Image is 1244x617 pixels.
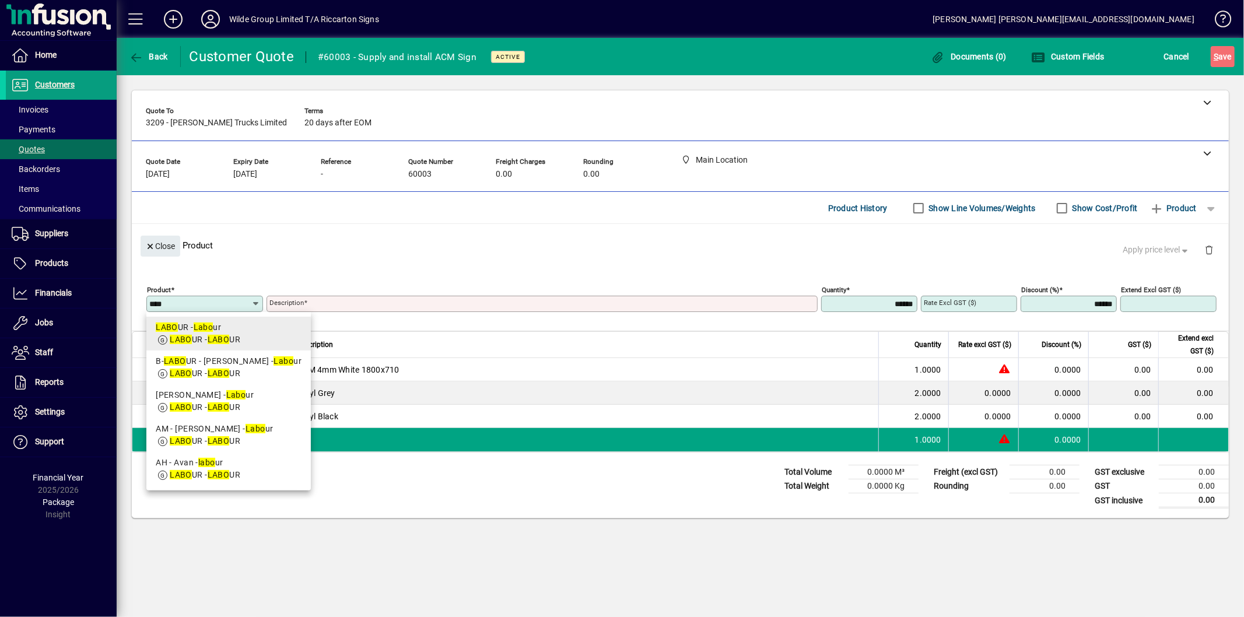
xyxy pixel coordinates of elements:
label: Show Line Volumes/Weights [927,202,1036,214]
span: Rate excl GST ($) [958,338,1011,351]
a: Items [6,179,117,199]
span: Extend excl GST ($) [1166,332,1214,357]
span: Communications [12,204,80,213]
span: Staff [35,348,53,357]
td: 0.00 [1010,465,1080,479]
div: Product [132,224,1229,267]
span: 0.00 [496,170,512,179]
em: LABO [208,335,230,344]
a: Suppliers [6,219,117,248]
span: 60003 [408,170,432,179]
div: UR - ur [156,321,302,334]
div: 0.0000 [956,387,1011,399]
span: Active [496,53,520,61]
span: UR - UR [170,470,240,479]
mat-option: LABOUR - Labour [146,317,311,350]
mat-option: AH - Avan - labour [146,452,311,486]
span: Quantity [914,338,941,351]
mat-label: Discount (%) [1021,286,1059,294]
span: - [321,170,323,179]
a: Jobs [6,308,117,338]
div: #60003 - Supply and install ACM Sign [318,48,476,66]
span: Vinyl Grey [297,387,335,399]
td: Total Volume [779,465,849,479]
em: LABO [208,402,230,412]
div: [PERSON_NAME] - ur [156,389,302,401]
span: Support [35,437,64,446]
button: Profile [192,9,229,30]
td: GST [1089,479,1159,493]
em: LABO [170,369,192,378]
a: Backorders [6,159,117,179]
app-page-header-button: Back [117,46,181,67]
td: GST inclusive [1089,493,1159,508]
td: 0.00 [1159,479,1229,493]
button: Delete [1195,236,1223,264]
td: 0.00 [1159,493,1229,508]
span: Description [297,338,333,351]
span: [DATE] [146,170,170,179]
mat-label: Rate excl GST ($) [924,299,976,307]
button: Add [155,9,192,30]
span: ave [1214,47,1232,66]
span: ACM 4mm White 1800x710 [297,364,400,376]
span: [DATE] [233,170,257,179]
mat-label: Product [147,286,171,294]
button: Cancel [1161,46,1193,67]
app-page-header-button: Delete [1195,244,1223,255]
em: labo [198,458,215,467]
span: Payments [12,125,55,134]
span: UR - UR [170,402,240,412]
mat-error: Required [269,312,808,324]
a: Reports [6,368,117,397]
mat-label: Quantity [822,286,846,294]
a: Financials [6,279,117,308]
span: 0.00 [583,170,600,179]
div: B- UR - [PERSON_NAME] - ur [156,355,302,367]
button: Custom Fields [1028,46,1108,67]
em: LABO [170,470,192,479]
span: GST ($) [1128,338,1151,351]
em: Labo [226,390,246,399]
span: Quotes [12,145,45,154]
span: Package [43,497,74,507]
span: Settings [35,407,65,416]
a: Quotes [6,139,117,159]
td: 0.00 [1158,381,1228,405]
em: Labo [274,356,293,366]
td: 0.00 [1158,405,1228,428]
span: Invoices [12,105,48,114]
mat-option: AM - Anne - Labour [146,418,311,452]
span: S [1214,52,1218,61]
td: 0.0000 Kg [849,479,919,493]
td: 0.00 [1088,381,1158,405]
div: AH - Avan - ur [156,457,302,469]
span: Suppliers [35,229,68,238]
a: Support [6,427,117,457]
span: Financial Year [33,473,84,482]
mat-label: Extend excl GST ($) [1121,286,1181,294]
em: LABO [170,402,192,412]
em: LABO [164,356,186,366]
span: Reports [35,377,64,387]
td: 0.0000 [1018,405,1088,428]
span: Documents (0) [931,52,1007,61]
span: Products [35,258,68,268]
span: 1.0000 [915,364,942,376]
a: Knowledge Base [1206,2,1229,40]
label: Show Cost/Profit [1070,202,1138,214]
a: Products [6,249,117,278]
a: Staff [6,338,117,367]
a: Invoices [6,100,117,120]
div: Wilde Group Limited T/A Riccarton Signs [229,10,379,29]
span: 1.0000 [915,434,942,446]
button: Documents (0) [928,46,1010,67]
td: 0.0000 [1018,381,1088,405]
mat-label: Description [269,299,304,307]
mat-option: B-LABOUR - Brent - Labour [146,350,311,384]
span: Custom Fields [1031,52,1105,61]
em: LABO [170,335,192,344]
span: Apply price level [1123,244,1191,256]
a: Home [6,41,117,70]
span: Discount (%) [1042,338,1081,351]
